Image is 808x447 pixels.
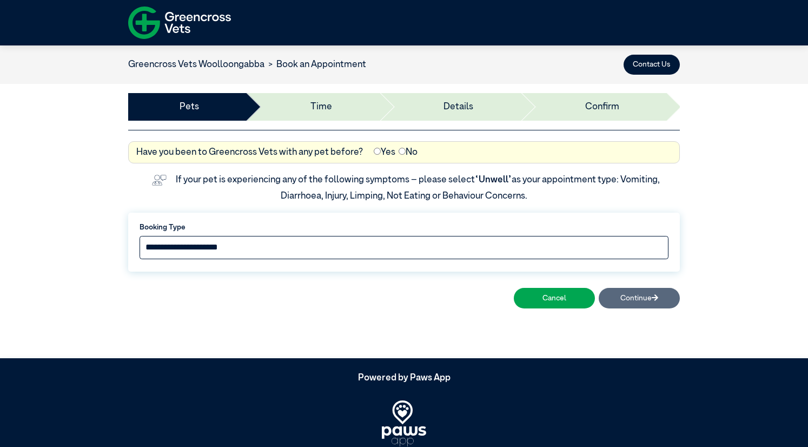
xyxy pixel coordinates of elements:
[399,148,406,155] input: No
[148,171,170,189] img: vet
[624,55,680,75] button: Contact Us
[128,373,680,384] h5: Powered by Paws App
[475,175,512,185] span: “Unwell”
[374,148,381,155] input: Yes
[264,58,366,72] li: Book an Appointment
[128,3,231,43] img: f-logo
[136,146,363,160] label: Have you been to Greencross Vets with any pet before?
[176,175,661,201] label: If your pet is experiencing any of the following symptoms – please select as your appointment typ...
[382,400,426,446] img: PawsApp
[128,60,264,69] a: Greencross Vets Woolloongabba
[514,288,595,308] button: Cancel
[180,100,199,114] a: Pets
[128,58,366,72] nav: breadcrumb
[399,146,418,160] label: No
[140,222,668,233] label: Booking Type
[374,146,395,160] label: Yes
